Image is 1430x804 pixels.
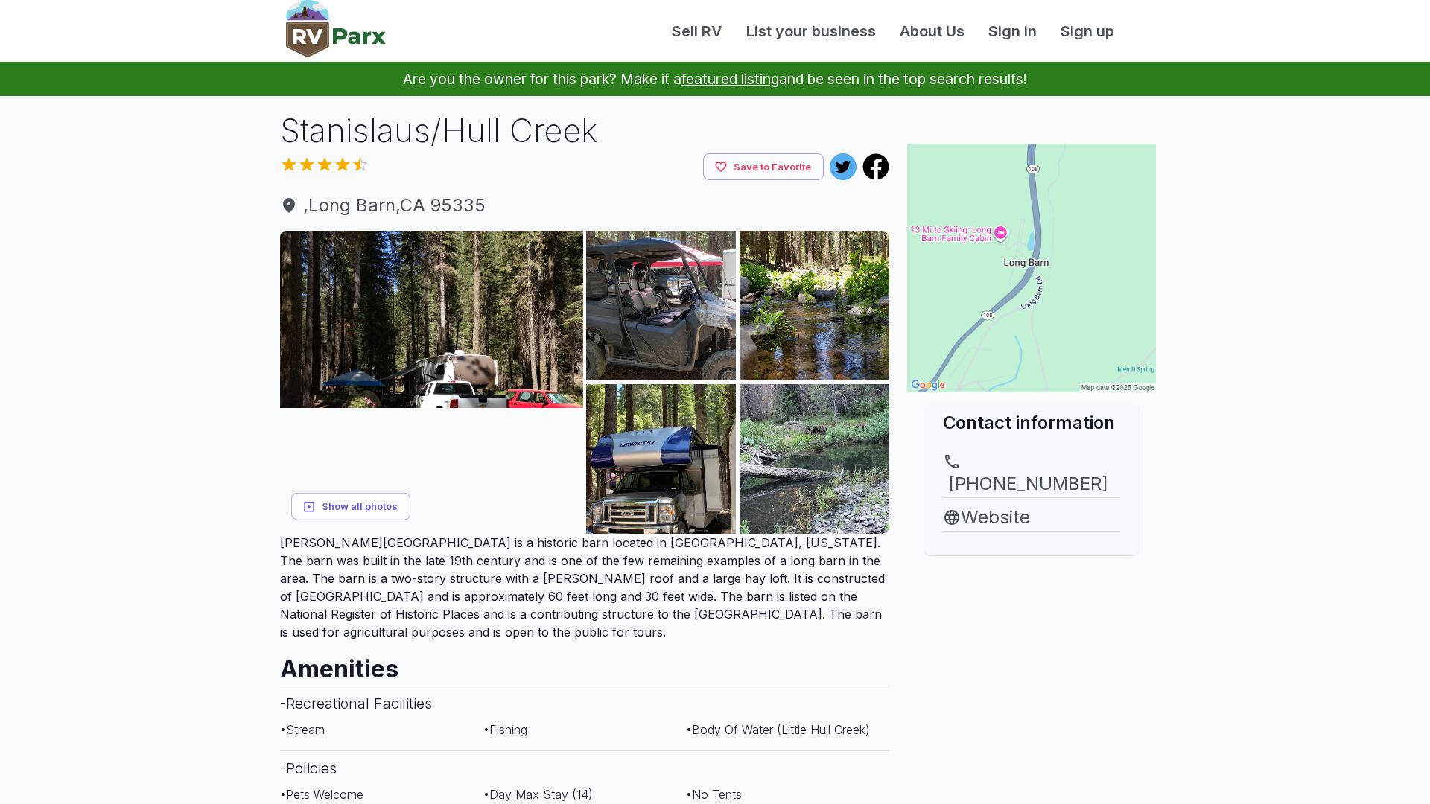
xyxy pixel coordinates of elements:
span: • Fishing [483,722,527,737]
a: featured listing [681,70,779,88]
span: • Day Max Stay (14) [483,787,593,802]
a: [PHONE_NUMBER] [943,453,1120,497]
button: Show all photos [291,493,410,520]
h2: Contact information [943,410,1120,435]
a: ,Long Barn,CA 95335 [280,192,889,219]
a: Website [943,504,1120,531]
a: About Us [888,20,976,42]
a: Sell RV [660,20,734,42]
a: List your business [734,20,888,42]
a: Sign in [976,20,1049,42]
h1: Stanislaus/Hull Creek [280,108,889,153]
img: AAcXr8qTHEigX22nMMi7c9DCYwwS87iqZEDAPX8aftQSc4tAEBHkr5_j6AAYEqAqW5Z4Ot_xNY76cXPafAWUKA2EoMWD1sn2v... [280,231,583,534]
h2: Amenities [280,641,889,686]
span: • Body Of Water (Little Hull Creek) [686,722,870,737]
h3: - Recreational Facilities [280,686,889,721]
img: AAcXr8o-qLnLOBv0xwToRb5Nkbso49CmbscblZCXAa_r9F-svAMREYS4y8Dyve1QFlsCYKsisR8ppTeoNYuzBwrwxPLAVafVH... [586,231,736,380]
span: , Long Barn , CA 95335 [280,192,889,219]
span: • Stream [280,722,325,737]
h3: - Policies [280,750,889,785]
img: Map for Stanislaus/Hull Creek [907,144,1156,392]
button: Save to Favorite [703,153,824,181]
span: • No Tents [686,787,742,802]
a: Sign up [1049,20,1126,42]
img: AAcXr8ra7yPlvX6VBI2qUJmDQH6JDc7ffFH0Pmfwiu8V56HdQkNyj8NC-KClTWvGoNOZ-kTi0OQkwnnVAG0ZWuwvAOxpbO302... [740,384,889,534]
img: AAcXr8p1hlVXYrzmtHC829i3Zwtle3cvzaWzPpH_Fpky9SD3P0oPBhJ4FjuTp307K2WUBFFqwN0nCJKBM_o9f95BwKvbIOOG6... [740,231,889,380]
p: Are you the owner for this park? Make it a and be seen in the top search results! [18,62,1412,96]
span: • Pets Welcome [280,787,363,802]
img: AAcXr8psE1IW_fuUepuMLD2ysLSkFk1rlNzWbSacO_k-w7QTU0298WOWsTr8RfEmB-Opoh842r-xjcKbj0QmG6SX0hvUpLVog... [586,384,736,534]
p: [PERSON_NAME][GEOGRAPHIC_DATA] is a historic barn located in [GEOGRAPHIC_DATA], [US_STATE]. The b... [280,534,889,641]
